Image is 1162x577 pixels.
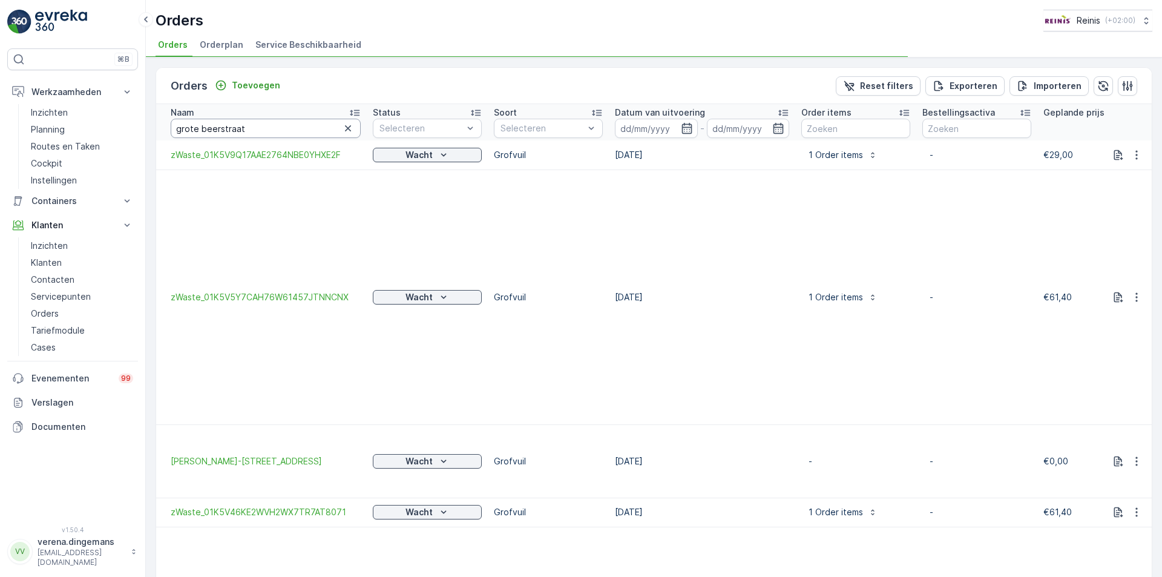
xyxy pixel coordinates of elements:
[26,121,138,138] a: Planning
[200,39,243,51] span: Orderplan
[379,122,463,134] p: Selecteren
[950,80,997,92] p: Exporteren
[31,240,68,252] p: Inzichten
[38,548,125,567] p: [EMAIL_ADDRESS][DOMAIN_NAME]
[31,397,133,409] p: Verslagen
[10,542,30,561] div: VV
[609,140,795,170] td: [DATE]
[615,119,698,138] input: dd/mm/yyyy
[26,339,138,356] a: Cases
[31,372,111,384] p: Evenementen
[31,107,68,119] p: Inzichten
[405,455,433,467] p: Wacht
[700,121,704,136] p: -
[809,149,863,161] p: 1 Order items
[7,526,138,533] span: v 1.50.4
[210,78,285,93] button: Toevoegen
[31,219,114,231] p: Klanten
[7,213,138,237] button: Klanten
[1043,10,1152,31] button: Reinis(+02:00)
[1105,16,1135,25] p: ( +02:00 )
[158,39,188,51] span: Orders
[156,11,203,30] p: Orders
[7,415,138,439] a: Documenten
[31,341,56,354] p: Cases
[1009,76,1089,96] button: Importeren
[171,455,361,467] a: Mary Zeldenrust-Noordanusstraat 22
[171,291,361,303] a: zWaste_01K5V5Y7CAH76W61457JTNNCNX
[31,257,62,269] p: Klanten
[171,455,361,467] span: [PERSON_NAME]-[STREET_ADDRESS]
[7,10,31,34] img: logo
[26,271,138,288] a: Contacten
[7,391,138,415] a: Verslagen
[609,170,795,424] td: [DATE]
[494,506,603,518] p: Grofvuil
[707,119,790,138] input: dd/mm/yyyy
[31,86,114,98] p: Werkzaamheden
[26,237,138,254] a: Inzichten
[1077,15,1100,27] p: Reinis
[930,455,1024,467] p: -
[1043,150,1073,160] span: €29,00
[26,254,138,271] a: Klanten
[609,424,795,498] td: [DATE]
[405,149,433,161] p: Wacht
[373,107,401,119] p: Status
[26,155,138,172] a: Cockpit
[494,149,603,161] p: Grofvuil
[922,119,1031,138] input: Zoeken
[1043,292,1072,302] span: €61,40
[922,107,995,119] p: Bestellingsactiva
[801,119,910,138] input: Zoeken
[930,506,1024,518] p: -
[809,455,903,467] p: -
[26,104,138,121] a: Inzichten
[31,140,100,153] p: Routes en Taken
[930,149,1024,161] p: -
[171,149,361,161] a: zWaste_01K5V9Q17AAE2764NBE0YHXE2F
[494,291,603,303] p: Grofvuil
[930,291,1024,303] p: -
[31,124,65,136] p: Planning
[860,80,913,92] p: Reset filters
[801,107,852,119] p: Order items
[31,325,85,337] p: Tariefmodule
[31,421,133,433] p: Documenten
[1034,80,1082,92] p: Importeren
[925,76,1005,96] button: Exporteren
[615,107,705,119] p: Datum van uitvoering
[801,288,885,307] button: 1 Order items
[31,157,62,170] p: Cockpit
[1043,507,1072,517] span: €61,40
[1043,14,1072,27] img: Reinis-Logo-Vrijstaand_Tekengebied-1-copy2_aBO4n7j.png
[373,505,482,519] button: Wacht
[7,536,138,567] button: VVverena.dingemans[EMAIL_ADDRESS][DOMAIN_NAME]
[31,195,114,207] p: Containers
[171,107,194,119] p: Naam
[26,172,138,189] a: Instellingen
[31,291,91,303] p: Servicepunten
[7,189,138,213] button: Containers
[836,76,921,96] button: Reset filters
[171,506,361,518] a: zWaste_01K5V46KE2WVH2WX7TR7AT8071
[255,39,361,51] span: Service Beschikbaarheid
[7,366,138,391] a: Evenementen99
[801,503,885,522] button: 1 Order items
[171,77,208,94] p: Orders
[373,290,482,305] button: Wacht
[405,506,433,518] p: Wacht
[26,305,138,322] a: Orders
[501,122,584,134] p: Selecteren
[26,322,138,339] a: Tariefmodule
[1043,107,1105,119] p: Geplande prijs
[31,274,74,286] p: Contacten
[405,291,433,303] p: Wacht
[121,374,131,383] p: 99
[809,506,863,518] p: 1 Order items
[373,454,482,469] button: Wacht
[7,80,138,104] button: Werkzaamheden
